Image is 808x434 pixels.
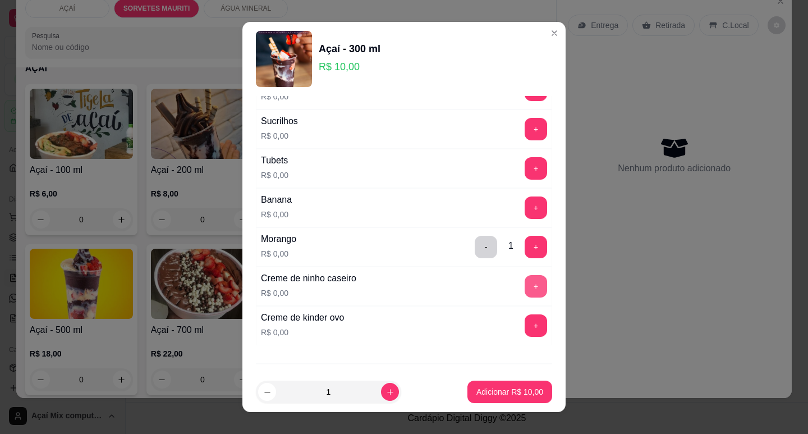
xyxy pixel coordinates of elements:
p: R$ 0,00 [261,287,356,299]
button: add [525,157,547,180]
div: Creme de ninho caseiro [261,272,356,285]
p: R$ 0,00 [261,91,297,102]
button: Adicionar R$ 10,00 [467,381,552,403]
button: add [525,118,547,140]
div: Açaí - 300 ml [319,41,380,57]
div: Banana [261,193,292,207]
button: add [525,236,547,258]
img: product-image [256,31,312,87]
button: add [525,197,547,219]
div: Creme de kinder ovo [261,311,345,325]
p: R$ 0,00 [261,209,292,220]
button: decrease-product-quantity [258,383,276,401]
button: add [525,275,547,298]
button: Close [545,24,563,42]
p: R$ 10,00 [319,59,380,75]
p: R$ 0,00 [261,327,345,338]
p: Adicionar R$ 10,00 [476,386,543,398]
p: R$ 0,00 [261,170,288,181]
div: Sucrilhos [261,115,298,128]
p: R$ 0,00 [261,130,298,141]
button: delete [475,236,497,258]
button: increase-product-quantity [381,383,399,401]
div: 1 [508,239,513,253]
p: R$ 0,00 [261,248,296,259]
button: add [525,314,547,337]
div: Tubets [261,154,288,167]
div: Morango [261,232,296,246]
